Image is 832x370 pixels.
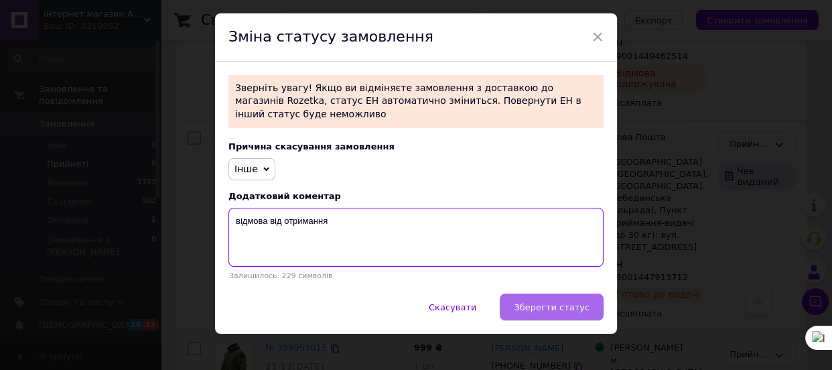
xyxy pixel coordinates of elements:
[514,302,590,312] span: Зберегти статус
[228,191,604,201] div: Додатковий коментар
[215,13,617,62] div: Зміна статусу замовлення
[415,294,490,320] button: Скасувати
[228,208,604,267] textarea: відмова від отримання
[592,25,604,48] span: ×
[228,141,604,151] div: Причина скасування замовлення
[500,294,604,320] button: Зберегти статус
[228,75,604,128] p: Зверніть увагу! Якщо ви відміняєте замовлення з доставкою до магазинів Rozetka, статус ЕН автомат...
[234,164,258,174] span: Інше
[429,302,476,312] span: Скасувати
[228,271,604,280] p: Залишилось: 229 символів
